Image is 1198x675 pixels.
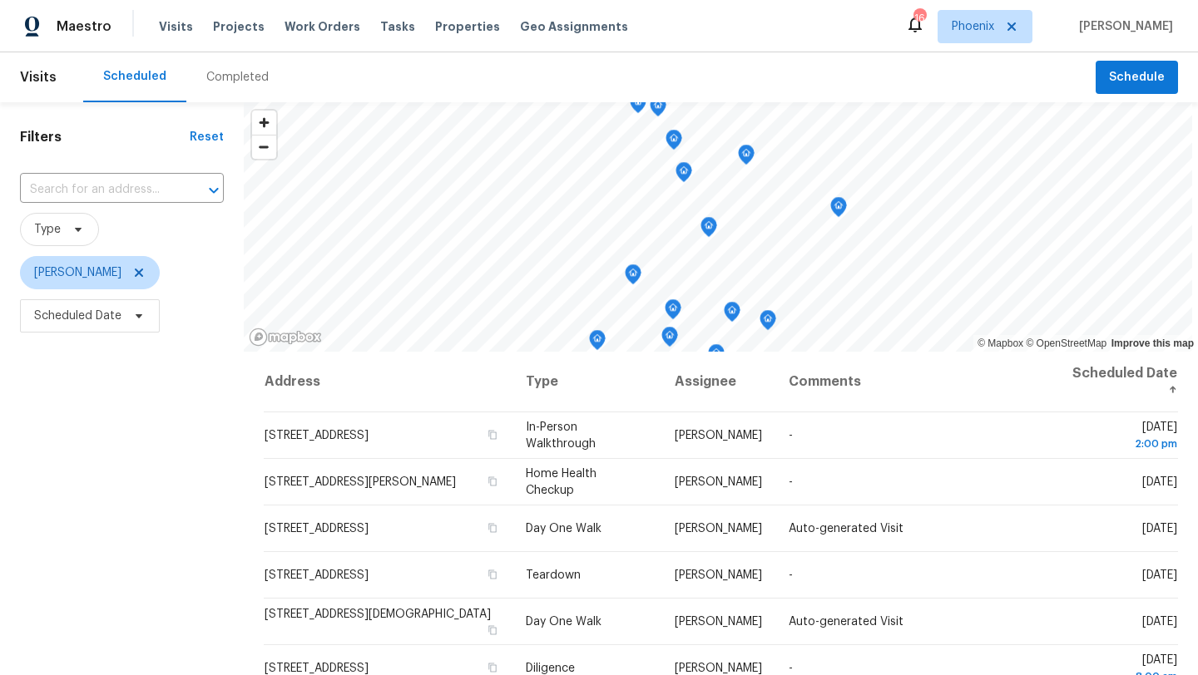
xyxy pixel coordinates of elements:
[789,430,793,441] span: -
[526,523,601,535] span: Day One Walk
[34,221,61,238] span: Type
[830,197,847,223] div: Map marker
[484,623,499,638] button: Copy Address
[484,474,499,489] button: Copy Address
[484,520,499,535] button: Copy Address
[738,145,755,170] div: Map marker
[589,330,606,356] div: Map marker
[520,18,628,35] span: Geo Assignments
[206,69,269,86] div: Completed
[435,18,500,35] span: Properties
[1063,421,1177,452] span: [DATE]
[630,93,646,119] div: Map marker
[252,135,276,159] span: Zoom out
[1096,61,1178,95] button: Schedule
[913,10,925,27] div: 16
[661,352,775,412] th: Assignee
[789,616,903,628] span: Auto-generated Visit
[1111,337,1194,349] a: Improve this map
[650,96,666,122] div: Map marker
[265,430,369,441] span: [STREET_ADDRESS]
[789,663,793,674] span: -
[978,337,1023,349] a: Mapbox
[20,59,57,96] span: Visits
[526,663,575,674] span: Diligence
[1072,18,1173,35] span: [PERSON_NAME]
[285,18,360,35] span: Work Orders
[1142,523,1177,535] span: [DATE]
[202,179,225,202] button: Open
[484,427,499,442] button: Copy Address
[952,18,994,35] span: Phoenix
[526,421,596,450] span: In-Person Walkthrough
[675,616,762,628] span: [PERSON_NAME]
[484,567,499,582] button: Copy Address
[675,569,762,581] span: [PERSON_NAME]
[526,468,597,496] span: Home Health Checkup
[675,663,762,674] span: [PERSON_NAME]
[724,302,740,328] div: Map marker
[675,430,762,441] span: [PERSON_NAME]
[265,476,456,488] span: [STREET_ADDRESS][PERSON_NAME]
[1063,436,1177,452] div: 2:00 pm
[789,523,903,535] span: Auto-generated Visit
[57,18,111,35] span: Maestro
[190,129,224,145] div: Reset
[625,264,641,290] div: Map marker
[265,608,491,620] span: [STREET_ADDRESS][DEMOGRAPHIC_DATA]
[1050,352,1178,412] th: Scheduled Date ↑
[1142,476,1177,488] span: [DATE]
[526,616,601,628] span: Day One Walk
[700,217,717,243] div: Map marker
[265,569,369,581] span: [STREET_ADDRESS]
[675,523,762,535] span: [PERSON_NAME]
[666,130,682,155] div: Map marker
[265,523,369,535] span: [STREET_ADDRESS]
[34,308,121,324] span: Scheduled Date
[661,327,678,352] div: Map marker
[380,21,415,32] span: Tasks
[512,352,661,412] th: Type
[213,18,265,35] span: Projects
[675,476,762,488] span: [PERSON_NAME]
[264,352,513,412] th: Address
[665,299,681,325] div: Map marker
[1026,337,1106,349] a: OpenStreetMap
[34,264,121,281] span: [PERSON_NAME]
[676,162,692,188] div: Map marker
[159,18,193,35] span: Visits
[103,68,166,85] div: Scheduled
[265,663,369,674] span: [STREET_ADDRESS]
[789,476,793,488] span: -
[1142,569,1177,581] span: [DATE]
[252,135,276,159] button: Zoom out
[20,177,177,203] input: Search for an address...
[1142,616,1177,628] span: [DATE]
[484,660,499,675] button: Copy Address
[244,102,1192,352] canvas: Map
[252,111,276,135] button: Zoom in
[249,328,322,347] a: Mapbox homepage
[526,569,581,581] span: Teardown
[775,352,1050,412] th: Comments
[789,569,793,581] span: -
[1109,67,1165,88] span: Schedule
[708,344,725,370] div: Map marker
[20,129,190,145] h1: Filters
[760,310,776,336] div: Map marker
